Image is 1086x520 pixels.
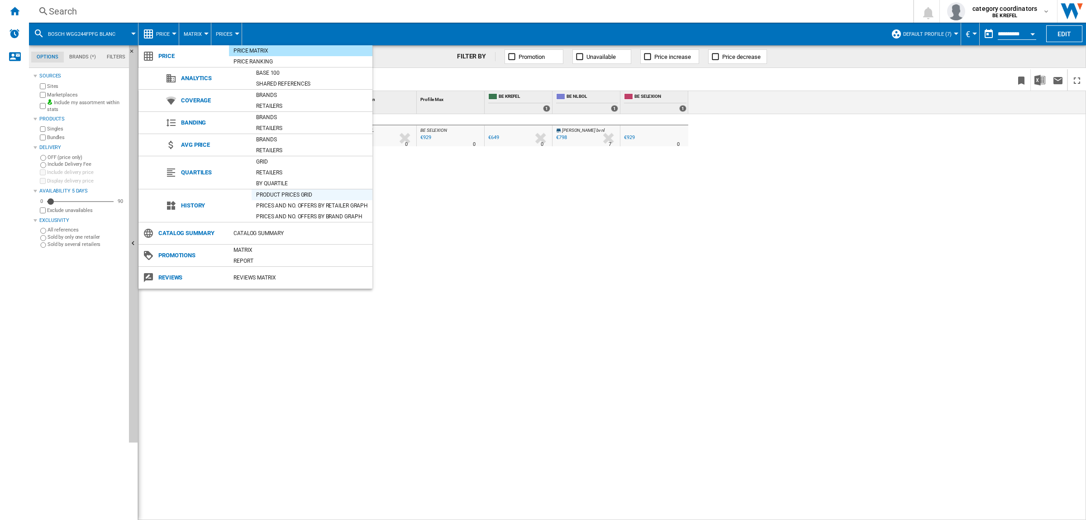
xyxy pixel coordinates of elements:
[252,79,372,88] div: Shared references
[252,146,372,155] div: Retailers
[176,94,252,107] span: Coverage
[154,249,229,262] span: Promotions
[176,116,252,129] span: Banding
[252,168,372,177] div: Retailers
[229,46,372,55] div: Price Matrix
[176,199,252,212] span: History
[176,72,252,85] span: Analytics
[154,50,229,63] span: Price
[252,212,372,221] div: Prices and No. offers by brand graph
[252,190,372,199] div: Product prices grid
[229,57,372,66] div: Price Ranking
[252,101,372,111] div: Retailers
[229,273,372,282] div: REVIEWS Matrix
[252,201,372,210] div: Prices and No. offers by retailer graph
[176,166,252,179] span: Quartiles
[252,124,372,133] div: Retailers
[252,91,372,100] div: Brands
[229,256,372,265] div: Report
[252,135,372,144] div: Brands
[229,246,372,255] div: Matrix
[252,68,372,77] div: Base 100
[154,227,229,240] span: Catalog Summary
[252,157,372,166] div: Grid
[252,179,372,188] div: By quartile
[154,271,229,284] span: Reviews
[252,113,372,122] div: Brands
[229,229,372,238] div: Catalog Summary
[176,139,252,151] span: Avg price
